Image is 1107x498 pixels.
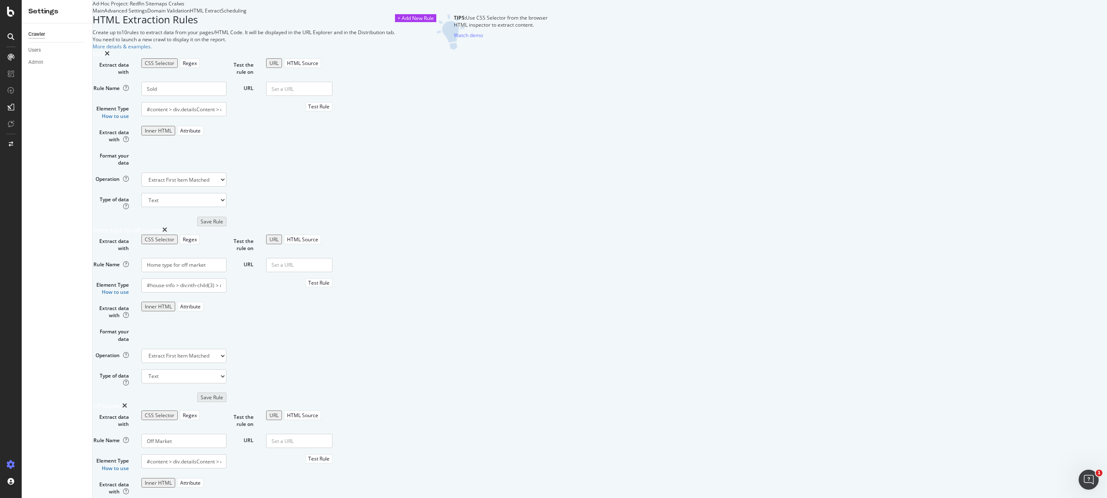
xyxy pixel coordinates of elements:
[454,29,483,42] button: Watch demo
[395,14,436,22] button: + Add New Rule
[28,30,86,39] a: Crawler
[141,235,178,244] button: CSS Selector
[308,103,330,110] div: Test Rule
[180,479,201,486] div: Attribute
[86,58,135,75] label: Extract data with
[86,149,135,166] label: Format your data
[93,457,129,464] div: Element Type
[145,303,172,310] div: Inner HTML
[284,235,321,244] button: HTML Source
[220,235,260,252] label: Test the rule on
[93,7,104,14] div: Main
[266,258,332,272] input: Set a URL
[454,14,466,21] strong: TIPS:
[220,410,260,428] label: Test the rule on
[305,454,332,463] button: Test Rule
[183,60,197,67] div: Regex
[1096,470,1102,476] span: 1
[141,126,175,135] button: Inner HTML
[287,412,318,419] div: HTML Source
[93,402,122,410] div: Off Market
[201,218,223,225] div: Save Rule
[436,14,465,50] img: DZQOUYU0WpgAAAAASUVORK5CYII=
[102,113,129,120] a: How to use
[180,58,200,68] button: Regex
[102,288,129,295] a: How to use
[266,434,332,448] input: Set a URL
[86,82,135,92] label: Rule Name
[86,235,135,252] label: Extract data with
[86,349,135,359] label: Operation
[141,258,226,272] input: Provide a name
[28,30,45,39] div: Crawler
[86,410,135,428] label: Extract data with
[104,7,147,14] div: Advanced Settings
[86,173,135,183] label: Operation
[28,7,86,16] div: Settings
[86,258,135,268] label: Rule Name
[86,478,135,495] label: Extract data with
[177,126,204,135] button: Attribute
[308,455,330,462] div: Test Rule
[398,15,434,22] div: + Add New Rule
[102,465,129,472] a: How to use
[454,21,548,28] div: HTML inspector to extract content.
[86,302,135,319] label: Extract data with
[93,14,395,25] h3: HTML Extraction Rules
[145,127,172,134] div: Inner HTML
[183,236,197,243] div: Regex
[308,279,330,286] div: Test Rule
[93,105,129,112] div: Element Type
[141,302,175,311] button: Inner HTML
[287,236,318,243] div: HTML Source
[86,193,135,210] label: Type of data
[220,82,260,92] label: URL
[177,478,204,488] button: Attribute
[305,102,332,111] button: Test Rule
[141,102,226,116] input: CSS Expression
[305,278,332,287] button: Test Rule
[105,50,110,58] div: times
[180,235,200,244] button: Regex
[454,14,548,21] div: Use CSS Selector from the browser
[28,58,43,67] div: Admin
[180,303,201,310] div: Attribute
[190,7,221,14] div: HTML Extract
[284,58,321,68] button: HTML Source
[93,36,395,43] div: You need to launch a new crawl to display it on the report.
[201,394,223,401] div: Save Rule
[284,410,321,420] button: HTML Source
[266,58,282,68] button: URL
[220,434,260,444] label: URL
[162,226,167,235] div: times
[86,434,135,444] label: Rule Name
[93,226,162,235] div: Home type for off market
[145,60,174,67] div: CSS Selector
[269,412,279,419] div: URL
[141,58,178,68] button: CSS Selector
[269,60,279,67] div: URL
[141,410,178,420] button: CSS Selector
[86,126,135,143] label: Extract data with
[141,82,226,96] input: Provide a name
[221,7,247,14] div: Scheduling
[197,393,226,402] button: Save Rule
[269,236,279,243] div: URL
[180,410,200,420] button: Regex
[220,58,260,75] label: Test the rule on
[177,302,204,311] button: Attribute
[93,43,152,50] a: More details & examples.
[86,325,135,342] label: Format your data
[1079,470,1099,490] iframe: Intercom live chat
[220,258,260,268] label: URL
[93,50,105,58] div: Sold
[145,236,174,243] div: CSS Selector
[141,434,226,448] input: Provide a name
[122,402,127,410] div: times
[197,217,226,226] button: Save Rule
[141,478,175,488] button: Inner HTML
[93,29,395,36] div: Create up to 10 rules to extract data from your pages/HTML Code. It will be displayed in the URL ...
[28,46,41,55] div: Users
[145,479,172,486] div: Inner HTML
[28,58,86,67] a: Admin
